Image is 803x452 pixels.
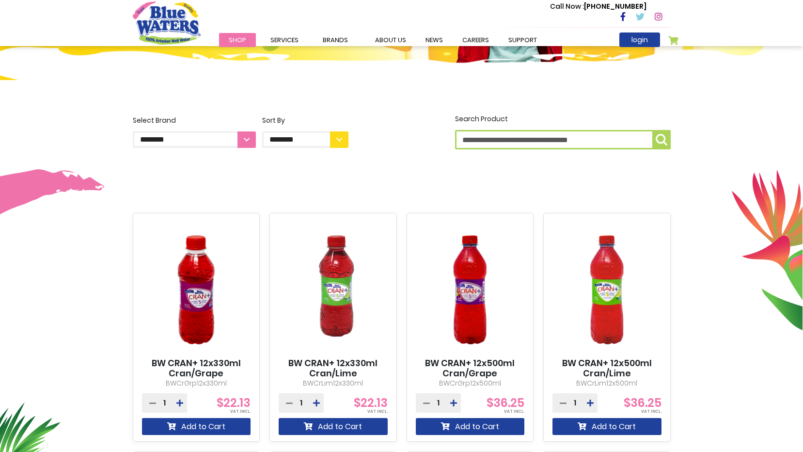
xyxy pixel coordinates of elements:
a: BW CRAN+ 12x330ml Cran/Grape [142,358,251,379]
label: Search Product [455,114,671,149]
img: BW CRAN+ 12x330ml Cran/Grape [142,222,251,358]
a: careers [453,33,499,47]
span: $36.25 [624,395,661,411]
p: BWCrGrp12x500ml [416,378,525,388]
select: Sort By [262,131,348,148]
button: Add to Cart [552,418,661,435]
span: Brands [323,35,348,45]
a: News [416,33,453,47]
a: about us [365,33,416,47]
button: Search Product [652,130,671,149]
span: $22.13 [354,395,388,411]
p: BWCrLim12x500ml [552,378,661,388]
a: BW CRAN+ 12x330ml Cran/Lime [279,358,388,379]
span: Services [270,35,299,45]
img: BW CRAN+ 12x500ml Cran/Lime [552,222,661,358]
p: [PHONE_NUMBER] [550,1,646,12]
button: Add to Cart [279,418,388,435]
a: BW CRAN+ 12x500ml Cran/Grape [416,358,525,379]
a: login [619,32,660,47]
p: BWCrGrp12x330ml [142,378,251,388]
span: $36.25 [487,395,524,411]
img: search-icon.png [656,134,667,145]
img: BW CRAN+ 12x330ml Cran/Lime [279,222,388,358]
span: $22.13 [217,395,251,411]
select: Select Brand [133,131,256,148]
img: BW CRAN+ 12x500ml Cran/Grape [416,222,525,358]
p: BWCrLim12x330ml [279,378,388,388]
span: Call Now : [550,1,584,11]
span: Shop [229,35,246,45]
a: store logo [133,1,201,44]
button: Add to Cart [142,418,251,435]
a: support [499,33,547,47]
div: Sort By [262,115,348,126]
label: Select Brand [133,115,256,148]
a: BW CRAN+ 12x500ml Cran/Lime [552,358,661,379]
input: Search Product [455,130,671,149]
button: Add to Cart [416,418,525,435]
